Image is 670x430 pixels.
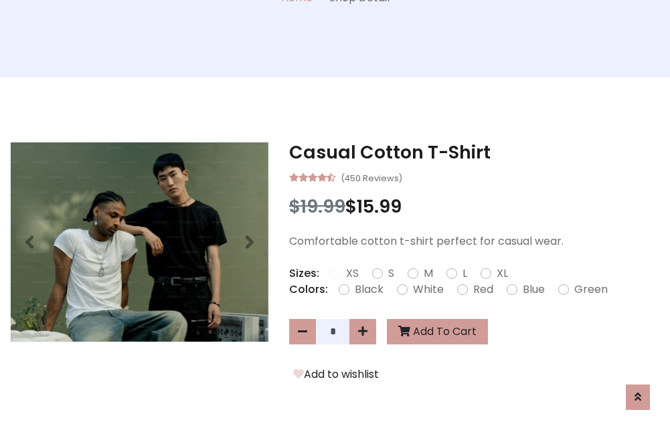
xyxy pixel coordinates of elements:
[424,265,433,282] label: M
[289,194,345,219] span: $19.99
[574,282,608,298] label: Green
[388,265,394,282] label: S
[463,265,467,282] label: L
[341,169,402,185] small: (450 Reviews)
[357,194,402,219] span: 15.99
[346,265,359,282] label: XS
[289,233,660,249] p: Comfortable cotton t-shirt perfect for casual wear.
[523,282,545,298] label: Blue
[413,282,444,298] label: White
[289,196,660,217] h3: $
[289,265,319,282] p: Sizes:
[355,282,384,298] label: Black
[497,265,508,282] label: XL
[289,282,328,298] p: Colors:
[11,142,268,341] img: Image
[289,366,383,383] button: Add to wishlist
[289,142,660,163] h3: Casual Cotton T-Shirt
[473,282,493,298] label: Red
[387,319,488,344] button: Add To Cart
